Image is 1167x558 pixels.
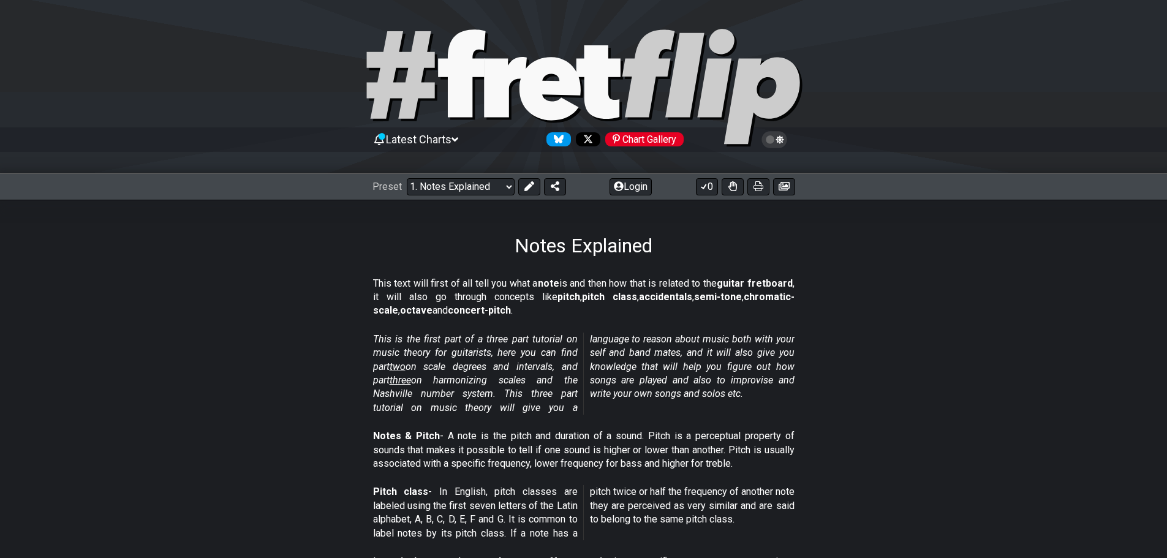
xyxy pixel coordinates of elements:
[518,178,540,195] button: Edit Preset
[747,178,769,195] button: Print
[773,178,795,195] button: Create image
[557,291,580,303] strong: pitch
[373,429,795,470] p: - A note is the pitch and duration of a sound. Pitch is a perceptual property of sounds that make...
[373,277,795,318] p: This text will first of all tell you what a is and then how that is related to the , it will also...
[390,374,411,386] span: three
[515,234,652,257] h1: Notes Explained
[542,132,571,146] a: Follow #fretflip at Bluesky
[610,178,652,195] button: Login
[717,277,793,289] strong: guitar fretboard
[373,333,795,413] em: This is the first part of a three part tutorial on music theory for guitarists, here you can find...
[571,132,600,146] a: Follow #fretflip at X
[768,134,782,145] span: Toggle light / dark theme
[373,486,429,497] strong: Pitch class
[373,485,795,540] p: - In English, pitch classes are labeled using the first seven letters of the Latin alphabet, A, B...
[696,178,718,195] button: 0
[538,277,559,289] strong: note
[600,132,684,146] a: #fretflip at Pinterest
[582,291,637,303] strong: pitch class
[722,178,744,195] button: Toggle Dexterity for all fretkits
[605,132,684,146] div: Chart Gallery
[544,178,566,195] button: Share Preset
[694,291,742,303] strong: semi-tone
[448,304,511,316] strong: concert-pitch
[407,178,515,195] select: Preset
[400,304,432,316] strong: octave
[373,430,440,442] strong: Notes & Pitch
[390,361,406,372] span: two
[372,181,402,192] span: Preset
[639,291,692,303] strong: accidentals
[386,133,451,146] span: Latest Charts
